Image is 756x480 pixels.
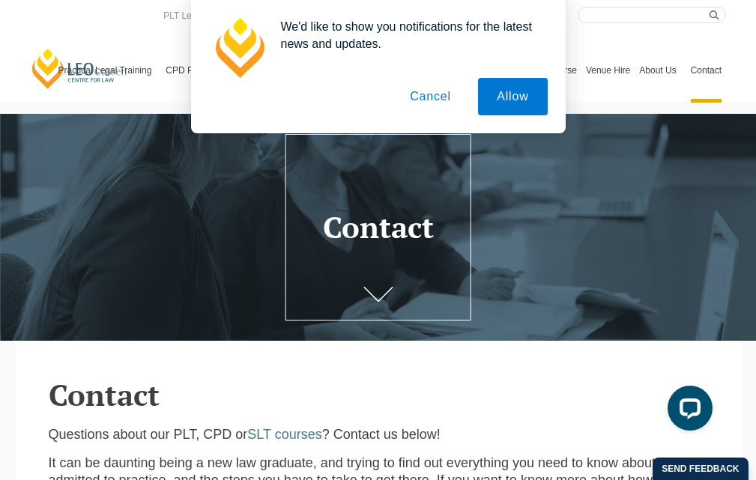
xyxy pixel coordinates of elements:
iframe: LiveChat chat widget [656,380,719,443]
h1: Contact [287,210,468,243]
img: notification icon [209,18,269,78]
a: SLT courses [247,427,321,442]
div: We'd like to show you notifications for the latest news and updates. [269,18,548,52]
h2: Contact [49,378,708,411]
button: Allow [478,78,547,115]
button: Cancel [391,78,470,115]
p: Questions about our PLT, CPD or ? Contact us below! [49,426,708,443]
